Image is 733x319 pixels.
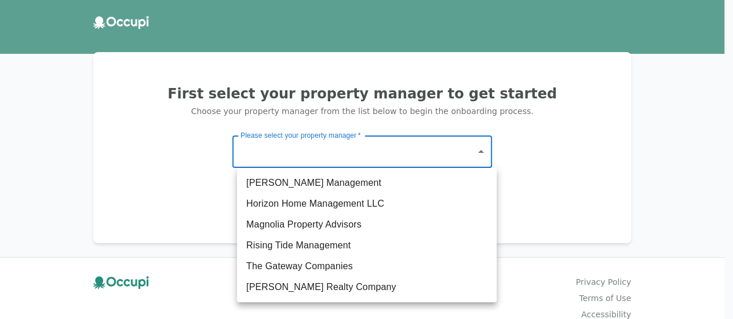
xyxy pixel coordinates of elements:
[237,235,497,256] li: Rising Tide Management
[237,173,497,193] li: [PERSON_NAME] Management
[237,256,497,277] li: The Gateway Companies
[237,214,497,235] li: Magnolia Property Advisors
[237,277,497,298] li: [PERSON_NAME] Realty Company
[237,193,497,214] li: Horizon Home Management LLC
